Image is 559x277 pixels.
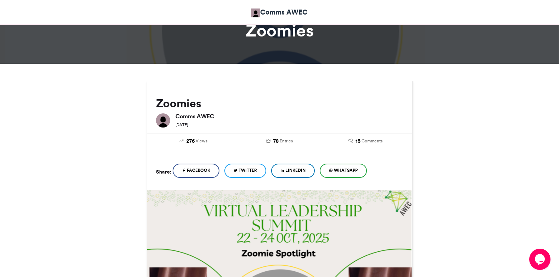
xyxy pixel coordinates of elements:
[239,167,257,174] span: Twitter
[251,7,308,17] a: Comms AWEC
[285,167,306,174] span: LinkedIn
[356,137,360,145] span: 15
[156,167,171,176] h5: Share:
[529,249,552,270] iframe: chat widget
[175,122,188,127] small: [DATE]
[83,22,476,39] h1: Zoomies
[273,137,279,145] span: 78
[175,113,403,119] h6: Comms AWEC
[224,164,266,178] a: Twitter
[186,137,195,145] span: 276
[328,137,403,145] a: 15 Comments
[271,164,315,178] a: LinkedIn
[156,113,170,128] img: Comms AWEC
[196,138,207,144] span: Views
[156,137,231,145] a: 276 Views
[320,164,367,178] a: WhatsApp
[173,164,219,178] a: Facebook
[280,138,293,144] span: Entries
[362,138,382,144] span: Comments
[242,137,317,145] a: 78 Entries
[334,167,358,174] span: WhatsApp
[156,97,403,110] h2: Zoomies
[187,167,210,174] span: Facebook
[251,9,260,17] img: Comms AWEC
